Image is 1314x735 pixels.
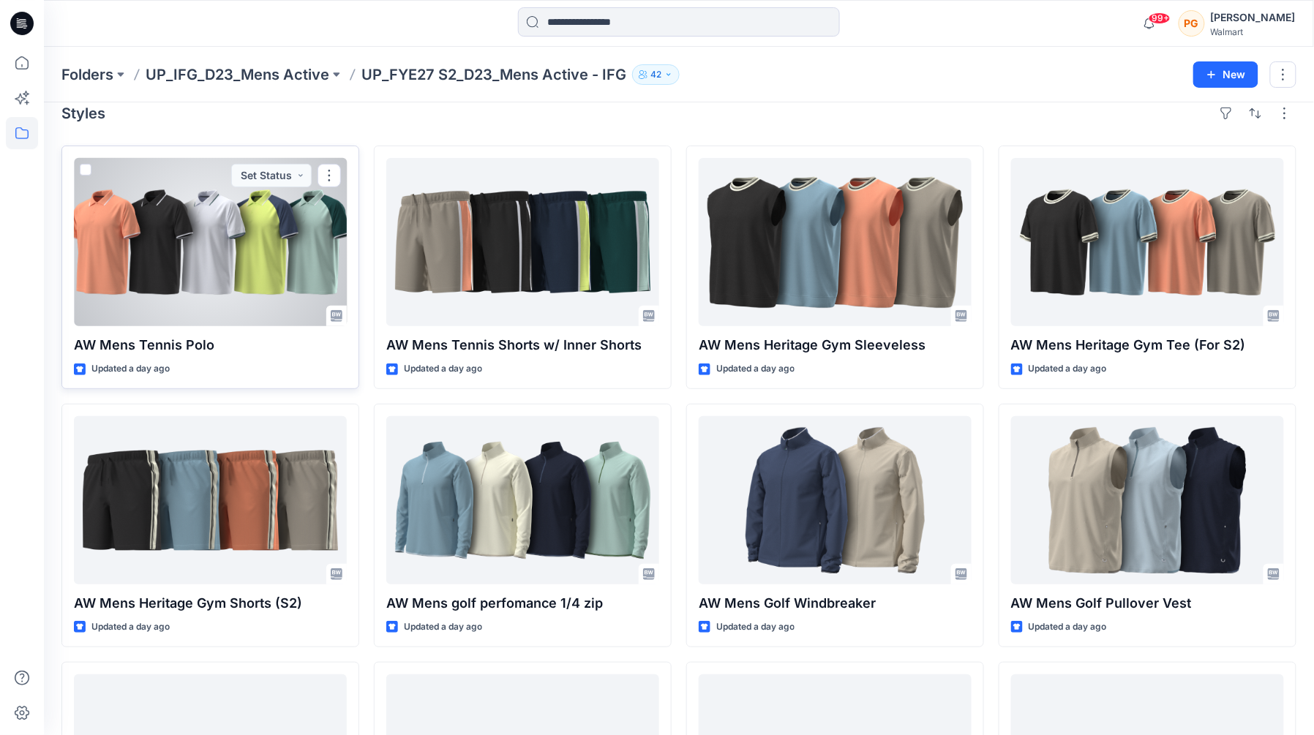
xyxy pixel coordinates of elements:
[699,593,972,614] p: AW Mens Golf Windbreaker
[1011,593,1284,614] p: AW Mens Golf Pullover Vest
[632,64,680,85] button: 42
[1179,10,1205,37] div: PG
[1011,158,1284,326] a: AW Mens Heritage Gym Tee (For S2)
[74,158,347,326] a: AW Mens Tennis Polo
[699,158,972,326] a: AW Mens Heritage Gym Sleeveless
[1011,335,1284,355] p: AW Mens Heritage Gym Tee (For S2)
[386,593,659,614] p: AW Mens golf perfomance 1/4 zip
[61,105,105,122] h4: Styles
[699,335,972,355] p: AW Mens Heritage Gym Sleeveless
[1029,619,1107,635] p: Updated a day ago
[650,67,661,83] p: 42
[361,64,626,85] p: UP_FYE27 S2_D23_Mens Active - IFG
[61,64,113,85] a: Folders
[1011,416,1284,584] a: AW Mens Golf Pullover Vest
[146,64,329,85] a: UP_IFG_D23_Mens Active
[386,335,659,355] p: AW Mens Tennis Shorts w/ Inner Shorts
[386,416,659,584] a: AW Mens golf perfomance 1/4 zip
[91,361,170,377] p: Updated a day ago
[716,619,795,635] p: Updated a day ago
[404,361,482,377] p: Updated a day ago
[74,335,347,355] p: AW Mens Tennis Polo
[74,416,347,584] a: AW Mens Heritage Gym Shorts (S2)
[1029,361,1107,377] p: Updated a day ago
[91,619,170,635] p: Updated a day ago
[1149,12,1171,24] span: 99+
[716,361,795,377] p: Updated a day ago
[1211,26,1296,37] div: Walmart
[1211,9,1296,26] div: [PERSON_NAME]
[699,416,972,584] a: AW Mens Golf Windbreaker
[404,619,482,635] p: Updated a day ago
[1193,61,1258,88] button: New
[74,593,347,614] p: AW Mens Heritage Gym Shorts (S2)
[386,158,659,326] a: AW Mens Tennis Shorts w/ Inner Shorts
